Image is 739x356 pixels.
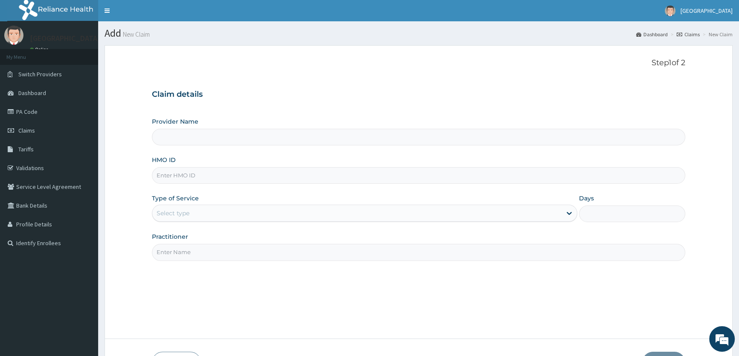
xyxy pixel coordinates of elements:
[152,194,199,203] label: Type of Service
[152,90,685,99] h3: Claim details
[18,89,46,97] span: Dashboard
[701,31,733,38] li: New Claim
[152,58,685,68] p: Step 1 of 2
[157,209,189,217] div: Select type
[152,117,198,126] label: Provider Name
[4,26,23,45] img: User Image
[18,145,34,153] span: Tariffs
[152,156,176,164] label: HMO ID
[152,167,685,184] input: Enter HMO ID
[105,28,733,39] h1: Add
[579,194,594,203] label: Days
[30,35,100,42] p: [GEOGRAPHIC_DATA]
[677,31,700,38] a: Claims
[152,232,188,241] label: Practitioner
[681,7,733,14] span: [GEOGRAPHIC_DATA]
[18,127,35,134] span: Claims
[665,6,675,16] img: User Image
[30,46,50,52] a: Online
[121,31,150,38] small: New Claim
[636,31,668,38] a: Dashboard
[18,70,62,78] span: Switch Providers
[152,244,685,260] input: Enter Name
